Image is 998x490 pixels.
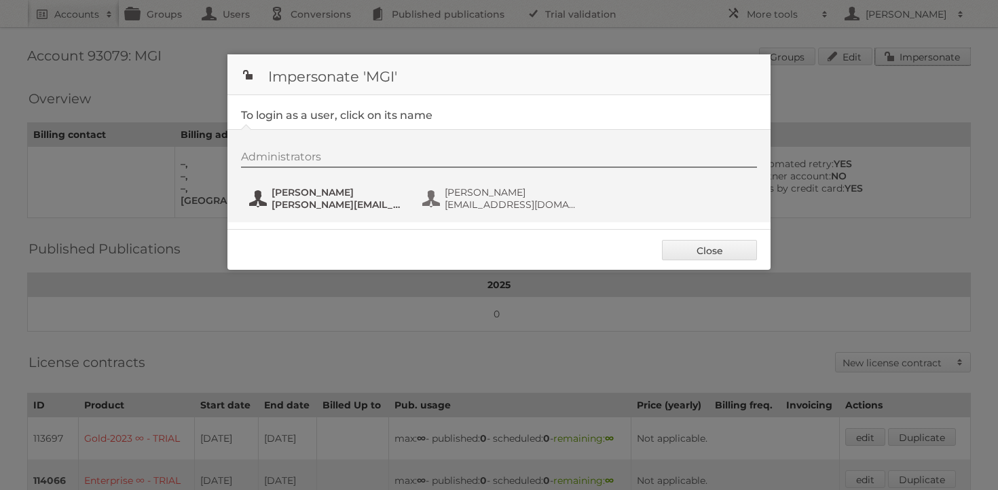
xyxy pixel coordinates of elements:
span: [EMAIL_ADDRESS][DOMAIN_NAME] [445,198,576,211]
button: [PERSON_NAME] [EMAIL_ADDRESS][DOMAIN_NAME] [421,185,580,212]
span: [PERSON_NAME] [272,186,403,198]
span: [PERSON_NAME][EMAIL_ADDRESS][DOMAIN_NAME] [272,198,403,211]
h1: Impersonate 'MGI' [227,54,771,95]
legend: To login as a user, click on its name [241,109,432,122]
span: [PERSON_NAME] [445,186,576,198]
button: [PERSON_NAME] [PERSON_NAME][EMAIL_ADDRESS][DOMAIN_NAME] [248,185,407,212]
div: Administrators [241,150,757,168]
a: Close [662,240,757,260]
